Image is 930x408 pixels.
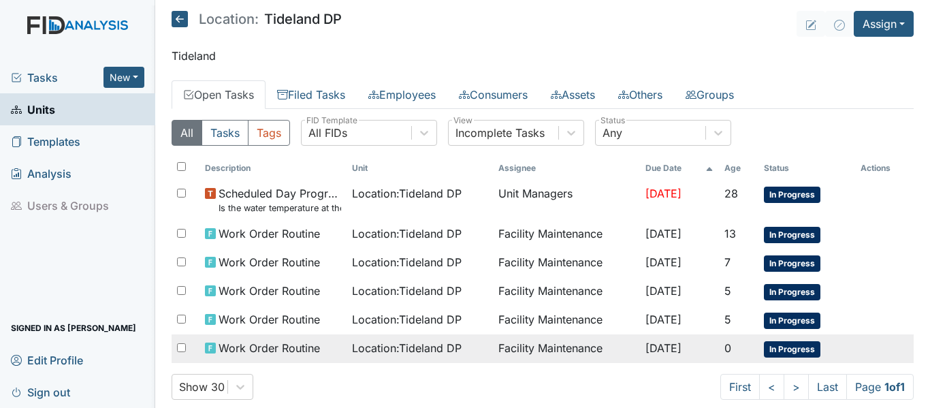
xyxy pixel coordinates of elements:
[219,225,320,242] span: Work Order Routine
[357,80,447,109] a: Employees
[177,162,186,171] input: Toggle All Rows Selected
[645,313,682,326] span: [DATE]
[493,157,639,180] th: Assignee
[854,11,914,37] button: Assign
[759,374,784,400] a: <
[352,185,462,202] span: Location : Tideland DP
[219,254,320,270] span: Work Order Routine
[219,283,320,299] span: Work Order Routine
[645,255,682,269] span: [DATE]
[352,283,462,299] span: Location : Tideland DP
[199,12,259,26] span: Location:
[11,69,103,86] a: Tasks
[719,157,758,180] th: Toggle SortBy
[266,80,357,109] a: Filed Tasks
[808,374,847,400] a: Last
[764,341,820,358] span: In Progress
[493,334,639,363] td: Facility Maintenance
[248,120,290,146] button: Tags
[172,11,342,27] h5: Tideland DP
[172,120,202,146] button: All
[103,67,144,88] button: New
[172,80,266,109] a: Open Tasks
[352,311,462,328] span: Location : Tideland DP
[724,227,736,240] span: 13
[720,374,760,400] a: First
[764,187,820,203] span: In Progress
[607,80,674,109] a: Others
[308,125,347,141] div: All FIDs
[724,255,731,269] span: 7
[539,80,607,109] a: Assets
[11,99,55,120] span: Units
[758,157,855,180] th: Toggle SortBy
[202,120,248,146] button: Tasks
[764,313,820,329] span: In Progress
[493,220,639,249] td: Facility Maintenance
[352,225,462,242] span: Location : Tideland DP
[855,157,914,180] th: Actions
[724,313,731,326] span: 5
[347,157,493,180] th: Toggle SortBy
[493,249,639,277] td: Facility Maintenance
[493,306,639,334] td: Facility Maintenance
[645,227,682,240] span: [DATE]
[493,180,639,220] td: Unit Managers
[455,125,545,141] div: Incomplete Tasks
[493,277,639,306] td: Facility Maintenance
[11,317,136,339] span: Signed in as [PERSON_NAME]
[172,120,914,400] div: Open Tasks
[645,341,682,355] span: [DATE]
[11,131,80,152] span: Templates
[11,349,83,371] span: Edit Profile
[219,202,340,215] small: Is the water temperature at the kitchen sink between 100 to 110 degrees?
[219,340,320,356] span: Work Order Routine
[447,80,539,109] a: Consumers
[674,80,745,109] a: Groups
[724,187,738,200] span: 28
[172,120,290,146] div: Type filter
[352,340,462,356] span: Location : Tideland DP
[172,48,914,64] p: Tideland
[884,380,905,394] strong: 1 of 1
[11,381,70,403] span: Sign out
[11,163,71,184] span: Analysis
[603,125,622,141] div: Any
[764,255,820,272] span: In Progress
[764,227,820,243] span: In Progress
[720,374,914,400] nav: task-pagination
[352,254,462,270] span: Location : Tideland DP
[645,187,682,200] span: [DATE]
[199,157,346,180] th: Toggle SortBy
[219,311,320,328] span: Work Order Routine
[640,157,719,180] th: Toggle SortBy
[179,379,225,395] div: Show 30
[219,185,340,215] span: Scheduled Day Program Inspection Is the water temperature at the kitchen sink between 100 to 110 ...
[724,341,731,355] span: 0
[724,284,731,298] span: 5
[784,374,809,400] a: >
[645,284,682,298] span: [DATE]
[846,374,914,400] span: Page
[764,284,820,300] span: In Progress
